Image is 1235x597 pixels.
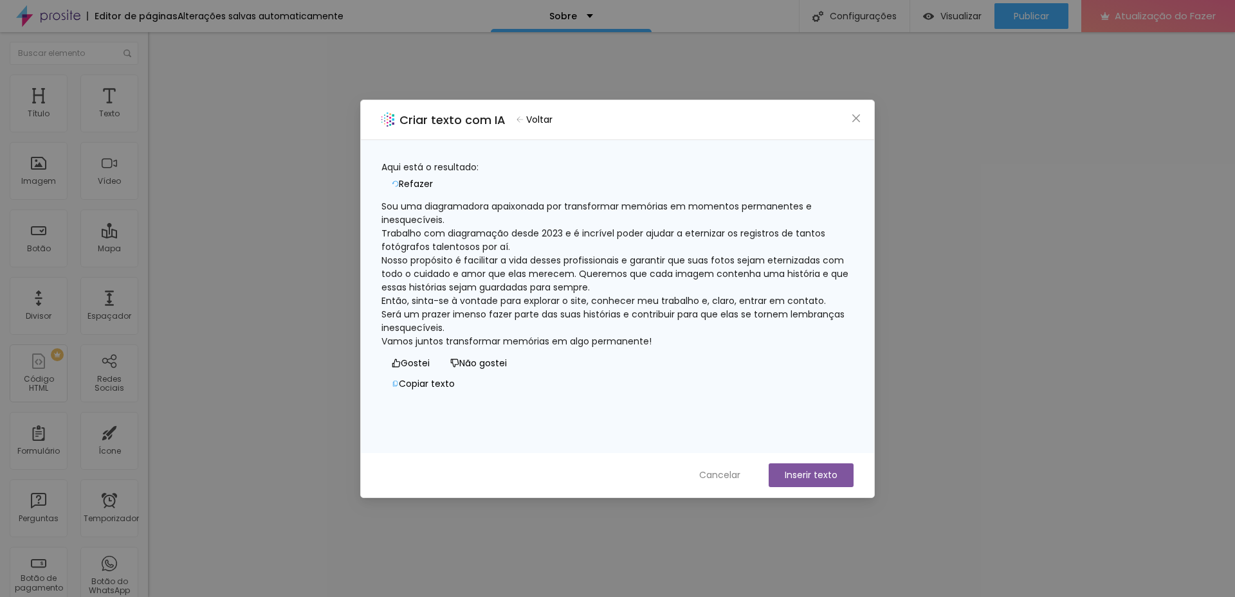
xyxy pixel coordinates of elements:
button: Copiar texto [381,374,465,395]
font: Trabalho com diagramação desde 2023 e é incrível poder ajudar a eternizar os registros de tantos ... [381,227,828,253]
font: Aqui está o resultado: [381,161,479,174]
font: Gostei [401,357,430,370]
span: não gosto [450,359,459,368]
font: Não gostei [459,357,507,370]
font: Então, sinta-se à vontade para explorar o site, conhecer meu trabalho e, claro, entrar em contato. [381,294,826,307]
button: Inserir texto [769,463,854,487]
button: Voltar [511,111,558,129]
font: Será um prazer imenso fazer parte das suas histórias e contribuir para que elas se tornem lembran... [381,308,847,334]
button: Fechar [850,111,863,125]
button: Não gostei [440,353,517,374]
font: Voltar [526,113,553,126]
span: como [392,359,401,368]
button: Gostei [381,353,440,374]
font: Criar texto com IA [399,112,506,128]
button: Refazer [381,174,443,195]
font: Sou uma diagramadora apaixonada por transformar memórias em momentos permanentes e inesquecíveis. [381,200,814,226]
font: Cancelar [699,468,740,481]
font: Refazer [399,177,433,190]
font: Copiar texto [399,377,455,390]
font: Vamos juntos transformar memórias em algo permanente! [381,335,652,348]
font: Inserir texto [785,468,837,481]
button: Cancelar [686,463,753,487]
span: fechar [851,113,861,123]
font: Nosso propósito é facilitar a vida desses profissionais e garantir que suas fotos sejam eternizad... [381,254,851,294]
